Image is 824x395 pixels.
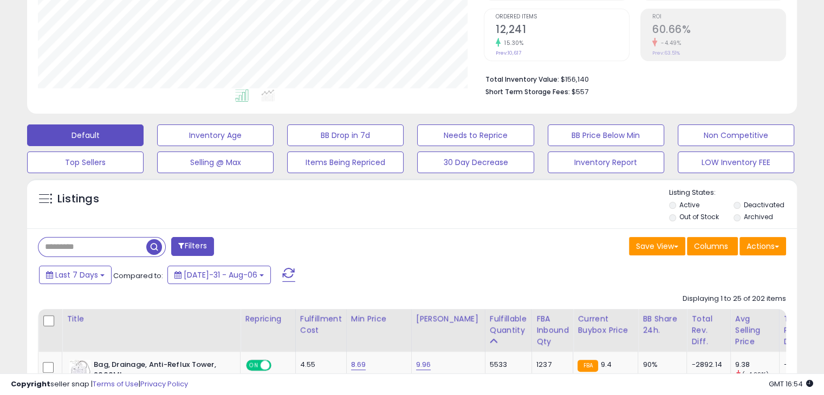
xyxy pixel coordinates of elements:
div: FBA inbound Qty [536,313,569,347]
li: $156,140 [485,72,778,85]
button: BB Price Below Min [548,124,664,146]
div: Current Buybox Price [578,313,633,336]
small: Prev: 63.51% [652,50,680,56]
button: Last 7 Days [39,266,112,284]
span: Compared to: [113,271,163,281]
div: Total Rev. Diff. [691,313,725,347]
button: Default [27,124,144,146]
span: [DATE]-31 - Aug-06 [184,269,257,280]
button: [DATE]-31 - Aug-06 [167,266,271,284]
div: Min Price [351,313,407,325]
b: Total Inventory Value: [485,75,559,84]
span: Columns [694,241,728,252]
a: Privacy Policy [140,379,188,389]
button: LOW Inventory FEE [678,152,794,173]
div: Fulfillment Cost [300,313,342,336]
a: 8.69 [351,359,366,370]
h2: 12,241 [496,23,629,38]
a: Terms of Use [93,379,139,389]
label: Out of Stock [679,212,719,221]
div: Fulfillable Quantity [490,313,527,336]
div: Total Profit Diff. [784,313,813,347]
label: Archived [743,212,773,221]
div: Title [67,313,236,325]
button: BB Drop in 7d [287,124,404,146]
button: Needs to Reprice [417,124,534,146]
div: -2892.14 [691,360,722,370]
div: [PERSON_NAME] [416,313,481,325]
h2: 60.66% [652,23,786,38]
button: 30 Day Decrease [417,152,534,173]
div: -1138.71 [784,360,809,370]
div: 9.38 [735,360,779,370]
button: Selling @ Max [157,152,274,173]
b: Bag, Drainage, Anti-Reflux Tower, 2000ML [94,360,225,383]
button: Save View [629,237,685,255]
div: BB Share 24h. [643,313,682,336]
span: $557 [572,87,588,97]
p: Listing States: [669,188,797,198]
button: Filters [171,237,213,256]
span: Last 7 Days [55,269,98,280]
div: 1237 [536,360,565,370]
small: -4.49% [657,39,681,47]
small: Prev: 10,617 [496,50,521,56]
small: 15.30% [501,39,523,47]
span: ON [247,361,261,370]
span: 9.4 [601,359,612,370]
button: Inventory Age [157,124,274,146]
a: 9.96 [416,359,431,370]
button: Inventory Report [548,152,664,173]
label: Deactivated [743,200,784,209]
button: Actions [739,237,786,255]
span: ROI [652,14,786,20]
button: Top Sellers [27,152,144,173]
div: seller snap | | [11,379,188,390]
div: 90% [643,360,678,370]
strong: Copyright [11,379,50,389]
div: Avg Selling Price [735,313,775,347]
button: Non Competitive [678,124,794,146]
div: 5533 [490,360,523,370]
span: 2025-08-14 16:54 GMT [769,379,813,389]
img: 41r6zGSSODL._SL40_.jpg [69,360,91,381]
div: Repricing [245,313,291,325]
small: FBA [578,360,598,372]
span: Ordered Items [496,14,629,20]
b: Short Term Storage Fees: [485,87,570,96]
div: Displaying 1 to 25 of 202 items [683,294,786,304]
h5: Listings [57,192,99,207]
button: Items Being Repriced [287,152,404,173]
label: Active [679,200,699,209]
button: Columns [687,237,738,255]
div: 4.55 [300,360,338,370]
